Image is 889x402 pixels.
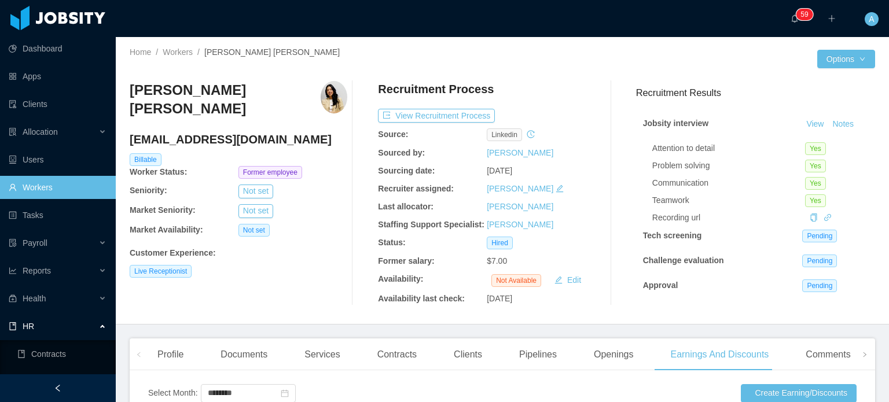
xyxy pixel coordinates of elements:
strong: Tech screening [643,231,702,240]
span: / [156,47,158,57]
span: Allocation [23,127,58,137]
i: icon: bell [791,14,799,23]
i: icon: link [824,213,832,222]
i: icon: line-chart [9,267,17,275]
a: View [802,119,828,128]
span: Pending [802,230,837,242]
i: icon: calendar [281,389,289,397]
strong: Jobsity interview [643,119,709,128]
b: Availability last check: [378,294,465,303]
i: icon: left [136,352,142,357]
span: Hired [487,237,513,249]
a: icon: pie-chartDashboard [9,37,106,60]
span: A [869,12,874,26]
span: Payroll [23,238,47,248]
div: Teamwork [652,194,805,206]
b: Sourcing date: [378,166,435,175]
i: icon: medicine-box [9,294,17,303]
i: icon: right [862,352,868,357]
b: Source: [378,130,408,139]
a: icon: appstoreApps [9,65,106,88]
b: Sourced by: [378,148,425,157]
div: Communication [652,177,805,189]
a: icon: userWorkers [9,176,106,199]
span: Billable [130,153,161,166]
h4: Recruitment Process [378,81,494,97]
div: Contracts [368,338,426,371]
p: 5 [800,9,804,20]
span: Yes [805,142,826,155]
i: icon: edit [556,185,564,193]
i: icon: history [527,130,535,138]
i: icon: book [9,322,17,330]
div: Problem solving [652,160,805,172]
div: Documents [211,338,277,371]
a: [PERSON_NAME] [487,148,553,157]
button: Optionsicon: down [817,50,875,68]
span: Reports [23,266,51,275]
span: Live Receptionist [130,265,192,278]
div: Copy [810,212,818,224]
a: icon: profile [17,370,106,393]
div: Recording url [652,212,805,224]
span: [DATE] [487,166,512,175]
div: Earnings And Discounts [661,338,778,371]
button: Not set [238,185,273,198]
button: Notes [828,117,858,131]
div: Select Month: [148,387,198,399]
div: Attention to detail [652,142,805,154]
b: Seniority: [130,186,167,195]
span: [DATE] [487,294,512,303]
b: Worker Status: [130,167,187,176]
a: icon: auditClients [9,93,106,116]
a: icon: link [824,213,832,222]
span: Health [23,294,46,303]
span: Yes [805,194,826,207]
button: icon: exportView Recruitment Process [378,109,495,123]
i: icon: file-protect [9,239,17,247]
sup: 59 [796,9,813,20]
span: Pending [802,279,837,292]
a: Home [130,47,151,57]
b: Former salary: [378,256,434,265]
b: Status: [378,238,405,247]
a: [PERSON_NAME] [487,184,553,193]
b: Market Availability: [130,225,203,234]
span: Yes [805,177,826,190]
i: icon: plus [828,14,836,23]
b: Availability: [378,274,423,283]
span: Pending [802,255,837,267]
span: HR [23,322,34,331]
div: Comments [796,338,859,371]
a: icon: robotUsers [9,148,106,171]
button: Not set [238,204,273,218]
span: linkedin [487,128,522,141]
h3: [PERSON_NAME] [PERSON_NAME] [130,81,321,119]
div: Profile [148,338,193,371]
h4: [EMAIL_ADDRESS][DOMAIN_NAME] [130,131,347,147]
span: Yes [805,160,826,172]
span: $7.00 [487,256,507,265]
button: icon: editEdit [550,273,586,287]
div: Openings [585,338,643,371]
a: icon: profileTasks [9,204,106,227]
div: Clients [444,338,491,371]
div: Services [295,338,349,371]
a: icon: exportView Recruitment Process [378,111,495,120]
a: icon: bookContracts [17,342,106,366]
img: 0208fa7e-2f63-49f8-ad89-2ac68d68b133_68541c776bb18-400w.png [321,81,347,113]
span: / [197,47,200,57]
div: Pipelines [510,338,566,371]
b: Customer Experience : [130,248,216,257]
b: Recruiter assigned: [378,184,454,193]
a: Workers [163,47,193,57]
strong: Challenge evaluation [643,256,724,265]
a: [PERSON_NAME] [487,220,553,229]
h3: Recruitment Results [636,86,875,100]
span: Former employee [238,166,302,179]
span: Not set [238,224,270,237]
b: Market Seniority: [130,205,196,215]
b: Staffing Support Specialist: [378,220,484,229]
strong: Approval [643,281,678,290]
a: [PERSON_NAME] [487,202,553,211]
